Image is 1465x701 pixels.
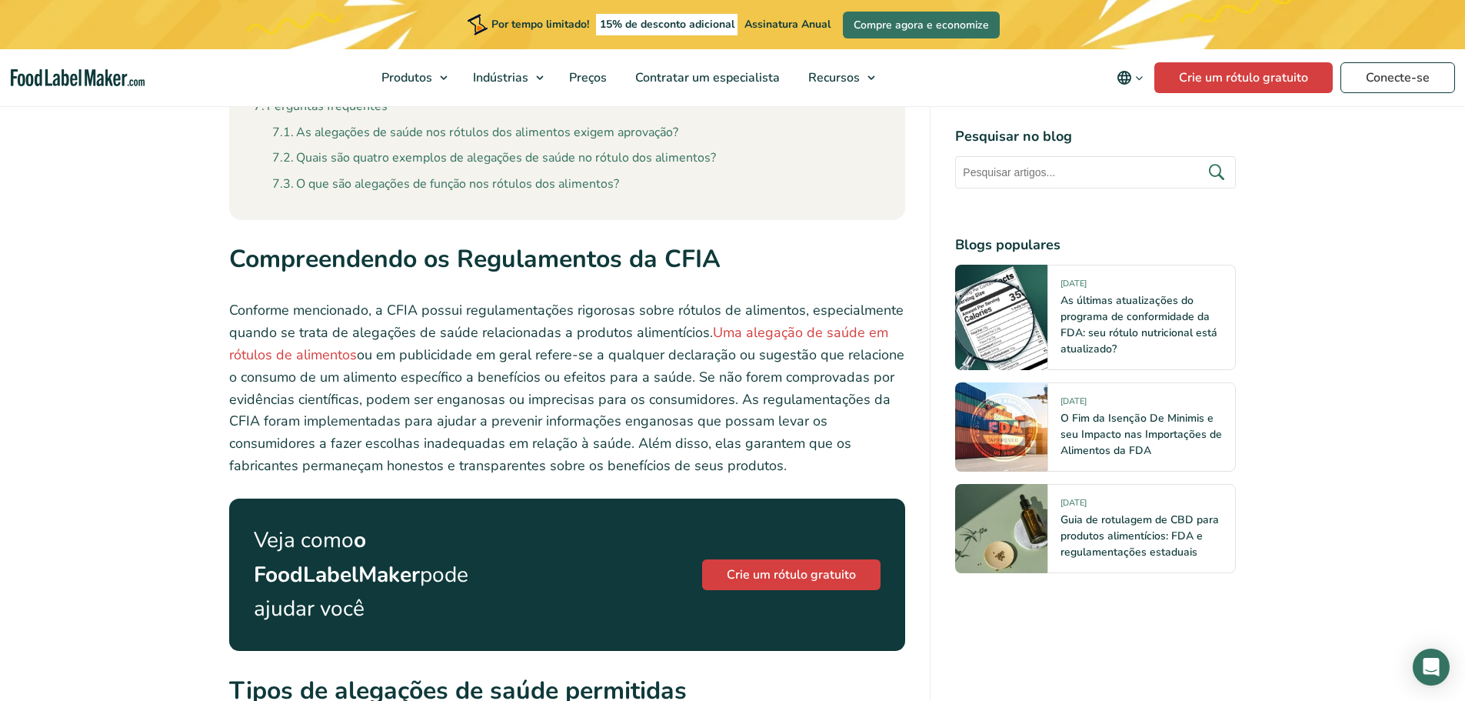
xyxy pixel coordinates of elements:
a: Recursos [794,49,883,106]
font: Veja como [254,526,354,555]
font: 15% de desconto adicional [600,17,734,32]
font: Compreendendo os Regulamentos da CFIA [229,242,721,275]
a: Crie um rótulo gratuito [1154,62,1333,93]
font: Por tempo limitado! [491,17,589,32]
font: Conforme mencionado, a CFIA possui regulamentações rigorosas sobre rótulos de alimentos, especial... [229,301,904,342]
font: Indústrias [473,69,528,86]
font: [DATE] [1060,278,1087,289]
a: Perguntas frequentes [254,97,388,117]
a: Preços [555,49,618,106]
font: Crie um rótulo gratuito [1179,69,1308,86]
font: [DATE] [1060,497,1087,509]
a: As últimas atualizações do programa de conformidade da FDA: seu rótulo nutricional está atualizado? [1060,293,1217,356]
a: Contratar um especialista [621,49,791,106]
input: Pesquisar artigos... [955,156,1236,189]
a: O que são alegações de função nos rótulos dos alimentos? [272,175,619,195]
font: Produtos [381,69,432,86]
font: Pesquisar no blog [955,127,1072,145]
a: Guia de rotulagem de CBD para produtos alimentícios: FDA e regulamentações estaduais [1060,512,1219,559]
font: ou em publicidade em geral refere-se a qualquer declaração ou sugestão que relacione o consumo de... [229,345,904,475]
a: Quais são quatro exemplos de alegações de saúde no rótulo dos alimentos? [272,149,716,169]
font: Assinatura Anual [744,17,831,32]
font: Preços [569,69,607,86]
a: Produtos [368,49,455,106]
font: Contratar um especialista [635,69,780,86]
div: Abra o Intercom Messenger [1413,649,1450,686]
font: Conecte-se [1366,69,1430,86]
a: Indústrias [459,49,551,106]
font: As alegações de saúde nos rótulos dos alimentos exigem aprovação? [296,124,678,141]
font: O que são alegações de função nos rótulos dos alimentos? [296,175,619,192]
font: Blogs populares [955,235,1060,254]
font: Recursos [808,69,860,86]
a: Crie um rótulo gratuito [702,559,881,590]
font: [DATE] [1060,396,1087,407]
font: Quais são quatro exemplos de alegações de saúde no rótulo dos alimentos? [296,149,716,166]
font: Compre agora e economize [854,18,989,32]
a: Conecte-se [1340,62,1455,93]
font: Crie um rótulo gratuito [727,566,856,583]
a: Página inicial do Food Label Maker [11,69,145,87]
a: Compre agora e economize [843,12,1000,38]
font: o FoodLabelMaker [254,526,420,589]
a: O Fim da Isenção De Minimis e seu Impacto nas Importações de Alimentos da FDA [1060,411,1222,458]
button: Alterar idioma [1106,62,1154,93]
a: As alegações de saúde nos rótulos dos alimentos exigem aprovação? [272,123,678,143]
